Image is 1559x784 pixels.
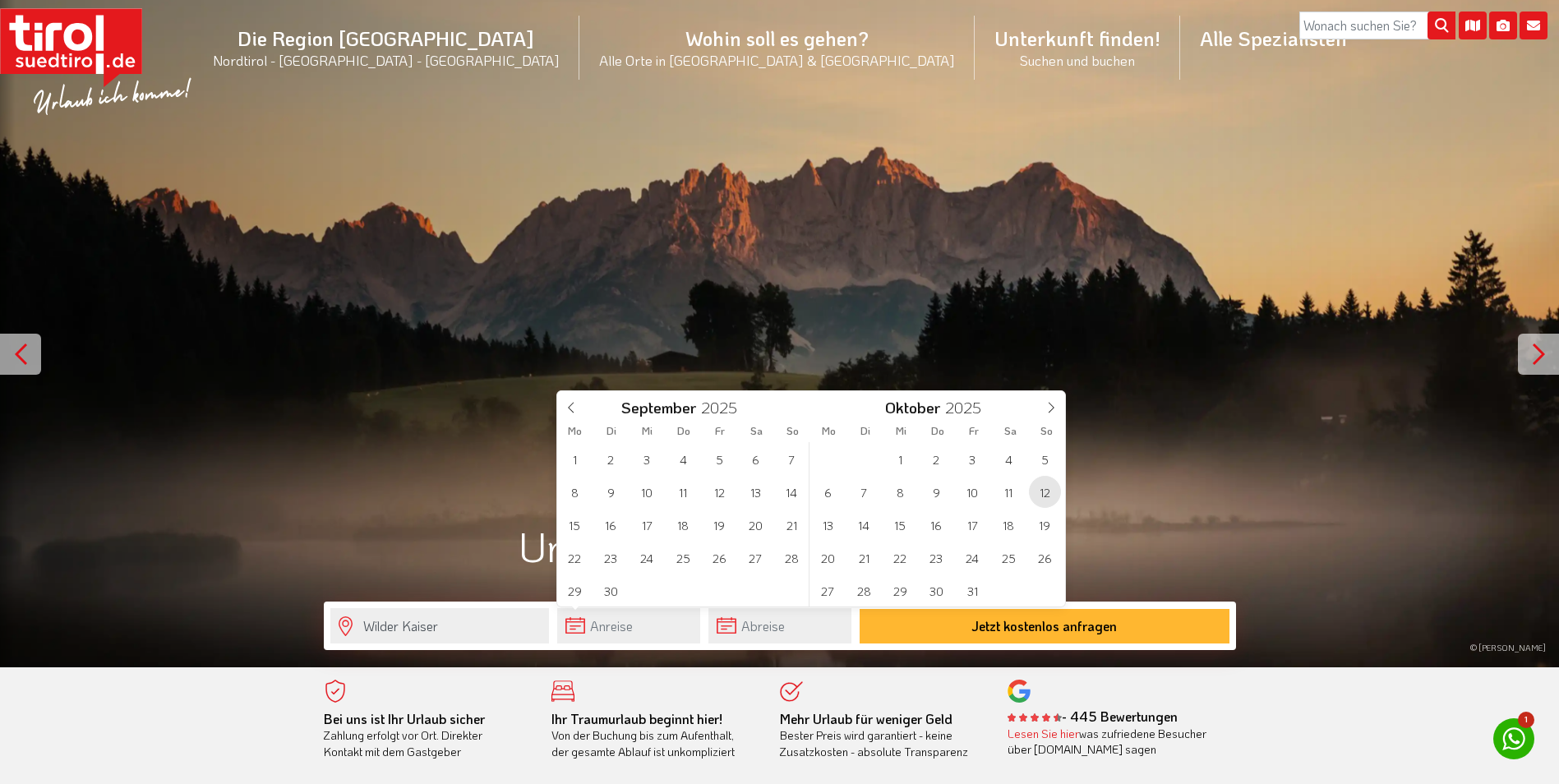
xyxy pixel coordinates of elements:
span: Oktober 28, 2025 [848,574,880,606]
span: Oktober 25, 2025 [993,542,1025,574]
span: Oktober 17, 2025 [957,509,989,541]
span: Oktober 2, 2025 [920,443,952,475]
span: September 7, 2025 [776,443,808,475]
span: September 22, 2025 [559,542,591,574]
span: September 20, 2025 [740,509,772,541]
span: September 12, 2025 [703,476,736,508]
input: Year [696,397,750,417]
span: Mo [557,426,593,436]
span: September 19, 2025 [703,509,736,541]
span: Oktober 4, 2025 [993,443,1025,475]
span: Oktober 1, 2025 [884,443,916,475]
i: Karte öffnen [1459,12,1487,39]
span: September 25, 2025 [667,542,699,574]
a: Alle Spezialisten [1180,7,1367,69]
span: Oktober 12, 2025 [1029,476,1061,508]
span: September 14, 2025 [776,476,808,508]
span: September 11, 2025 [667,476,699,508]
span: September 3, 2025 [631,443,663,475]
b: - 445 Bewertungen [1008,708,1178,725]
span: Oktober 10, 2025 [957,476,989,508]
span: September 28, 2025 [776,542,808,574]
span: Oktober 14, 2025 [848,509,880,541]
a: Wohin soll es gehen?Alle Orte in [GEOGRAPHIC_DATA] & [GEOGRAPHIC_DATA] [579,7,975,87]
div: Zahlung erfolgt vor Ort. Direkter Kontakt mit dem Gastgeber [324,711,528,760]
span: September 6, 2025 [740,443,772,475]
span: Di [593,426,630,436]
span: Oktober [885,400,940,416]
span: Oktober 22, 2025 [884,542,916,574]
span: Di [847,426,883,436]
span: Oktober 21, 2025 [848,542,880,574]
b: Mehr Urlaub für weniger Geld [780,710,952,727]
span: Oktober 20, 2025 [812,542,844,574]
span: September 1, 2025 [559,443,591,475]
span: Sa [738,426,774,436]
b: Ihr Traumurlaub beginnt hier! [551,710,722,727]
span: September 21, 2025 [776,509,808,541]
span: September 8, 2025 [559,476,591,508]
span: Oktober 7, 2025 [848,476,880,508]
span: Oktober 27, 2025 [812,574,844,606]
span: So [774,426,810,436]
span: September 30, 2025 [595,574,627,606]
span: 1 [1518,712,1534,728]
span: Fr [702,426,738,436]
span: Sa [992,426,1028,436]
span: Do [920,426,956,436]
a: 1 [1493,718,1534,759]
span: September 15, 2025 [559,509,591,541]
span: Oktober 29, 2025 [884,574,916,606]
div: Bester Preis wird garantiert - keine Zusatzkosten - absolute Transparenz [780,711,984,760]
b: Bei uns ist Ihr Urlaub sicher [324,710,485,727]
span: September 29, 2025 [559,574,591,606]
span: Oktober 18, 2025 [993,509,1025,541]
input: Year [940,397,994,417]
span: Oktober 15, 2025 [884,509,916,541]
span: Do [666,426,702,436]
span: September 4, 2025 [667,443,699,475]
input: Wo soll's hingehen? [330,608,549,643]
span: Fr [956,426,992,436]
span: Mo [811,426,847,436]
span: Oktober 13, 2025 [812,509,844,541]
span: Oktober 23, 2025 [920,542,952,574]
span: Oktober 5, 2025 [1029,443,1061,475]
span: Oktober 3, 2025 [957,443,989,475]
span: Oktober 26, 2025 [1029,542,1061,574]
span: Oktober 31, 2025 [957,574,989,606]
span: September 10, 2025 [631,476,663,508]
span: Oktober 6, 2025 [812,476,844,508]
span: September 17, 2025 [631,509,663,541]
span: September 2, 2025 [595,443,627,475]
span: September 9, 2025 [595,476,627,508]
span: September 13, 2025 [740,476,772,508]
span: September 16, 2025 [595,509,627,541]
span: September 26, 2025 [703,542,736,574]
span: September 24, 2025 [631,542,663,574]
input: Anreise [557,608,700,643]
i: Fotogalerie [1489,12,1517,39]
input: Wonach suchen Sie? [1299,12,1455,39]
input: Abreise [708,608,851,643]
span: September 27, 2025 [740,542,772,574]
i: Kontakt [1520,12,1547,39]
span: So [1028,426,1064,436]
span: Mi [630,426,666,436]
span: Oktober 19, 2025 [1029,509,1061,541]
h1: Urlaub am [PERSON_NAME] [324,523,1236,569]
a: Lesen Sie hier [1008,726,1079,741]
div: was zufriedene Besucher über [DOMAIN_NAME] sagen [1008,726,1211,758]
span: Oktober 24, 2025 [957,542,989,574]
span: September 5, 2025 [703,443,736,475]
span: Oktober 30, 2025 [920,574,952,606]
small: Alle Orte in [GEOGRAPHIC_DATA] & [GEOGRAPHIC_DATA] [599,51,955,69]
span: September 23, 2025 [595,542,627,574]
small: Suchen und buchen [994,51,1160,69]
span: September [621,400,696,416]
span: Oktober 8, 2025 [884,476,916,508]
a: Die Region [GEOGRAPHIC_DATA]Nordtirol - [GEOGRAPHIC_DATA] - [GEOGRAPHIC_DATA] [193,7,579,87]
span: Oktober 11, 2025 [993,476,1025,508]
button: Jetzt kostenlos anfragen [860,609,1229,643]
span: September 18, 2025 [667,509,699,541]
